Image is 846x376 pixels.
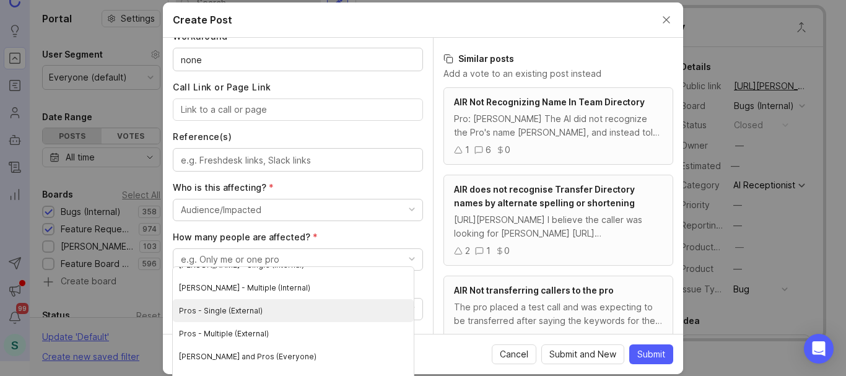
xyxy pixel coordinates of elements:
[486,244,491,258] div: 1
[454,112,663,139] div: Pro: [PERSON_NAME] The AI did not recognize the Pro's name [PERSON_NAME], and instead told the ca...
[549,348,616,361] span: Submit and New
[454,213,663,240] div: [URL][PERSON_NAME] I believe the caller was looking for [PERSON_NAME] [URL][PERSON_NAME] AIR tran...
[181,253,279,266] div: e.g. Only me or one pro
[660,13,673,27] button: Close create post modal
[173,322,414,345] li: Pros - Multiple (External)
[454,184,635,208] span: AIR does not recognise Transfer Directory names by alternate spelling or shortening
[181,203,261,217] div: Audience/Impacted
[173,182,274,193] span: Who is this affecting? (required)
[443,68,673,80] p: Add a vote to an existing post instead
[465,331,471,345] div: 5
[443,175,673,266] a: AIR does not recognise Transfer Directory names by alternate spelling or shortening[URL][PERSON_N...
[637,348,665,361] span: Submit
[487,331,492,345] div: 4
[486,143,491,157] div: 6
[443,53,673,65] h3: Similar posts
[173,81,423,94] label: Call Link or Page Link
[465,143,469,157] div: 1
[541,344,624,364] button: Submit and New
[173,232,318,242] span: How many people are affected? (required)
[465,244,470,258] div: 2
[505,143,510,157] div: 0
[804,334,834,364] div: Open Intercom Messenger
[454,300,663,328] div: The pro placed a test call and was expecting to be transferred after saying the keywords for the ...
[181,103,415,116] input: Link to a call or page
[454,97,645,107] span: AIR Not Recognizing Name In Team Directory
[443,87,673,165] a: AIR Not Recognizing Name In Team DirectoryPro: [PERSON_NAME] The AI did not recognize the Pro's n...
[173,131,423,143] label: Reference(s)
[173,12,232,27] h2: Create Post
[504,244,510,258] div: 0
[500,348,528,361] span: Cancel
[173,299,414,322] li: Pros - Single (External)
[454,285,614,295] span: AIR Not transferring callers to the pro
[629,344,673,364] button: Submit
[443,276,673,353] a: AIR Not transferring callers to the proThe pro placed a test call and was expecting to be transfe...
[492,344,536,364] button: Cancel
[173,345,414,368] li: [PERSON_NAME] and Pros (Everyone)
[506,331,521,345] div: 193
[173,276,414,299] li: [PERSON_NAME] - Multiple (Internal)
